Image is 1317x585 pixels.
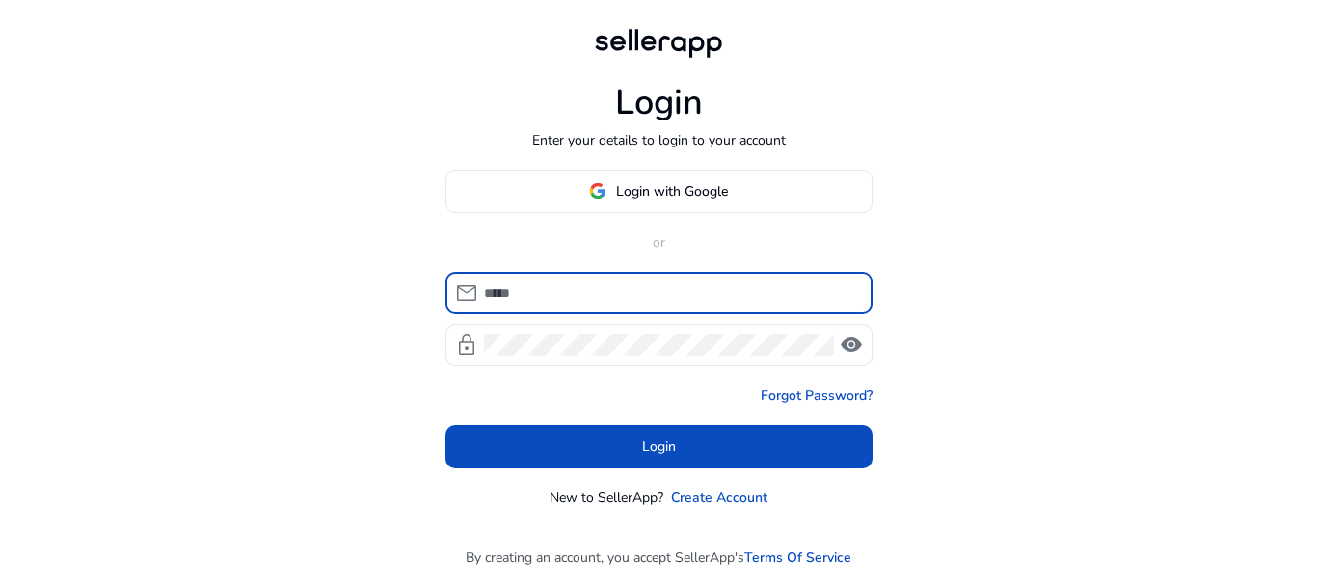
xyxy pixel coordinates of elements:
[589,182,606,199] img: google-logo.svg
[744,547,851,568] a: Terms Of Service
[550,488,663,508] p: New to SellerApp?
[615,82,703,123] h1: Login
[455,333,478,357] span: lock
[445,232,873,253] p: or
[532,130,786,150] p: Enter your details to login to your account
[671,488,767,508] a: Create Account
[616,181,728,201] span: Login with Google
[445,170,873,213] button: Login with Google
[455,281,478,305] span: mail
[445,425,873,468] button: Login
[761,386,873,406] a: Forgot Password?
[642,437,676,457] span: Login
[840,333,863,357] span: visibility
